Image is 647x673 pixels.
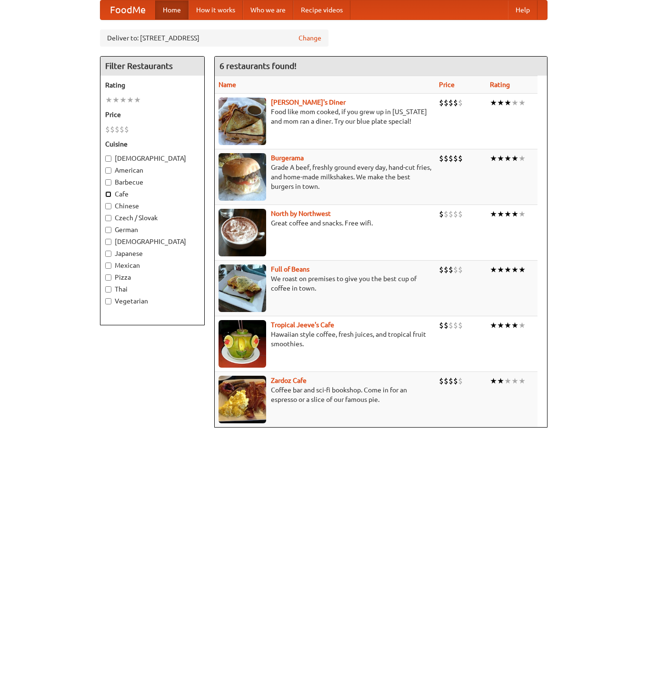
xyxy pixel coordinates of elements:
[504,153,511,164] li: ★
[490,376,497,386] li: ★
[105,249,199,258] label: Japanese
[490,209,497,219] li: ★
[511,376,518,386] li: ★
[105,167,111,174] input: American
[518,209,526,219] li: ★
[219,218,431,228] p: Great coffee and snacks. Free wifi.
[439,209,444,219] li: $
[271,98,346,106] a: [PERSON_NAME]'s Diner
[504,320,511,331] li: ★
[518,153,526,164] li: ★
[444,320,448,331] li: $
[458,320,463,331] li: $
[105,156,111,162] input: [DEMOGRAPHIC_DATA]
[271,265,309,273] a: Full of Beans
[105,274,111,281] input: Pizza
[105,139,199,149] h5: Cuisine
[105,201,199,211] label: Chinese
[458,376,463,386] li: $
[439,376,444,386] li: $
[105,124,110,135] li: $
[453,264,458,275] li: $
[518,320,526,331] li: ★
[105,189,199,199] label: Cafe
[444,98,448,108] li: $
[105,179,111,185] input: Barbecue
[271,154,304,162] a: Burgerama
[219,264,266,312] img: beans.jpg
[105,154,199,163] label: [DEMOGRAPHIC_DATA]
[504,264,511,275] li: ★
[511,320,518,331] li: ★
[105,166,199,175] label: American
[497,153,504,164] li: ★
[105,95,112,105] li: ★
[504,209,511,219] li: ★
[458,209,463,219] li: $
[110,124,115,135] li: $
[100,29,328,47] div: Deliver to: [STREET_ADDRESS]
[105,284,199,294] label: Thai
[105,298,111,304] input: Vegetarian
[271,321,334,329] a: Tropical Jeeve's Cafe
[439,320,444,331] li: $
[219,163,431,191] p: Grade A beef, freshly ground every day, hand-cut fries, and home-made milkshakes. We make the bes...
[219,98,266,145] img: sallys.jpg
[504,98,511,108] li: ★
[504,376,511,386] li: ★
[497,98,504,108] li: ★
[219,153,266,201] img: burgerama.jpg
[448,376,453,386] li: $
[124,124,129,135] li: $
[518,264,526,275] li: ★
[105,225,199,234] label: German
[219,107,431,126] p: Food like mom cooked, if you grew up in [US_STATE] and mom ran a diner. Try our blue plate special!
[119,95,127,105] li: ★
[508,0,538,20] a: Help
[490,153,497,164] li: ★
[105,177,199,187] label: Barbecue
[271,210,331,217] a: North by Northwest
[444,264,448,275] li: $
[490,81,510,88] a: Rating
[448,264,453,275] li: $
[497,320,504,331] li: ★
[448,320,453,331] li: $
[444,153,448,164] li: $
[448,209,453,219] li: $
[105,251,111,257] input: Japanese
[439,98,444,108] li: $
[219,209,266,256] img: north.jpg
[105,191,111,197] input: Cafe
[293,0,350,20] a: Recipe videos
[299,33,321,43] a: Change
[448,98,453,108] li: $
[112,95,119,105] li: ★
[511,98,518,108] li: ★
[105,203,111,209] input: Chinese
[518,98,526,108] li: ★
[444,376,448,386] li: $
[243,0,293,20] a: Who we are
[511,153,518,164] li: ★
[105,80,199,90] h5: Rating
[219,376,266,423] img: zardoz.jpg
[219,385,431,404] p: Coffee bar and sci-fi bookshop. Come in for an espresso or a slice of our famous pie.
[497,264,504,275] li: ★
[497,209,504,219] li: ★
[100,0,155,20] a: FoodMe
[511,264,518,275] li: ★
[105,227,111,233] input: German
[127,95,134,105] li: ★
[119,124,124,135] li: $
[511,209,518,219] li: ★
[189,0,243,20] a: How it works
[271,377,307,384] a: Zardoz Cafe
[100,57,204,76] h4: Filter Restaurants
[453,209,458,219] li: $
[439,264,444,275] li: $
